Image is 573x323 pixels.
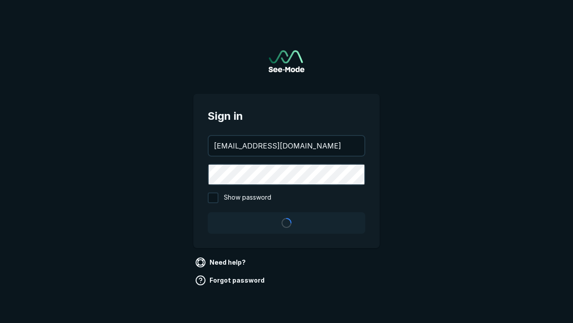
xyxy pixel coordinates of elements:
span: Sign in [208,108,365,124]
a: Forgot password [193,273,268,288]
input: your@email.com [209,136,364,156]
img: See-Mode Logo [269,50,304,72]
a: Need help? [193,255,249,270]
span: Show password [224,192,271,203]
a: Go to sign in [269,50,304,72]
